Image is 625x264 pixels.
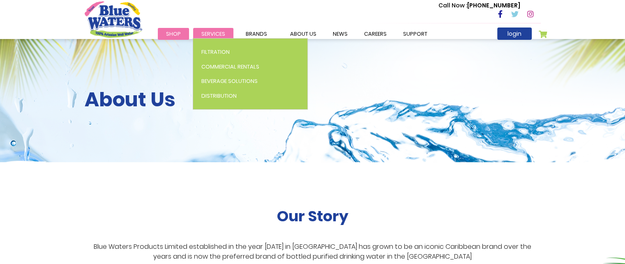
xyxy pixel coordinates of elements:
[356,28,395,40] a: careers
[246,30,267,38] span: Brands
[201,30,225,38] span: Services
[85,242,541,262] p: Blue Waters Products Limited established in the year [DATE] in [GEOGRAPHIC_DATA] has grown to be ...
[282,28,325,40] a: about us
[277,207,348,225] h2: Our Story
[201,63,259,71] span: Commercial Rentals
[201,77,258,85] span: Beverage Solutions
[438,1,467,9] span: Call Now :
[201,48,230,56] span: Filtration
[166,30,181,38] span: Shop
[325,28,356,40] a: News
[497,28,532,40] a: login
[395,28,436,40] a: support
[85,1,142,37] a: store logo
[438,1,520,10] p: [PHONE_NUMBER]
[201,92,237,100] span: Distribution
[85,88,541,112] h2: About Us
